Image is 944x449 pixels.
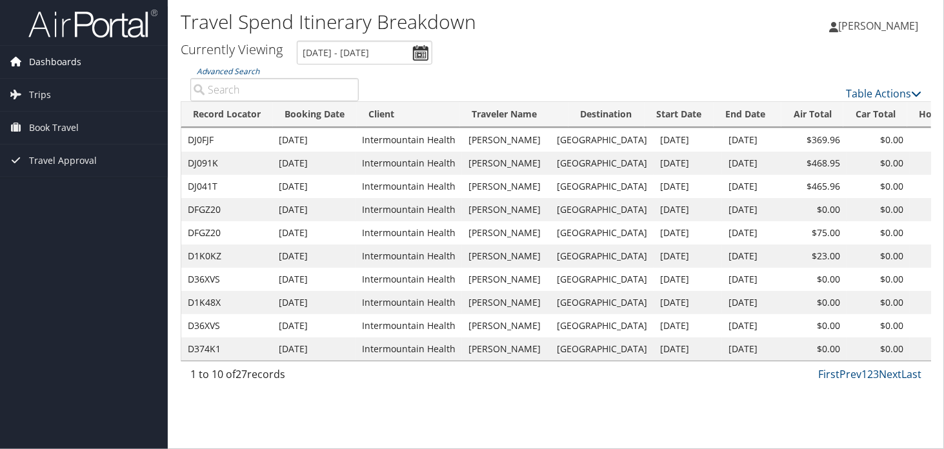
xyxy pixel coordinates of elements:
td: Intermountain Health [356,337,462,361]
td: D1K48X [181,291,272,314]
td: $0.00 [847,221,910,244]
td: [PERSON_NAME] [462,198,550,221]
td: [DATE] [654,291,722,314]
td: [DATE] [272,175,356,198]
td: $0.00 [785,337,847,361]
td: $0.00 [785,291,847,314]
td: [DATE] [654,128,722,152]
td: [PERSON_NAME] [462,268,550,291]
a: Last [901,367,921,381]
td: [DATE] [654,268,722,291]
td: Intermountain Health [356,152,462,175]
td: Intermountain Health [356,175,462,198]
td: $0.00 [785,268,847,291]
td: $0.00 [785,198,847,221]
td: $0.00 [847,337,910,361]
td: [PERSON_NAME] [462,152,550,175]
th: Start Date: activate to sort column ascending [645,102,714,127]
td: [GEOGRAPHIC_DATA] [550,152,654,175]
td: Intermountain Health [356,291,462,314]
span: Book Travel [29,112,79,144]
td: [GEOGRAPHIC_DATA] [550,128,654,152]
span: Travel Approval [29,145,97,177]
td: [PERSON_NAME] [462,175,550,198]
td: D1K0KZ [181,244,272,268]
td: $468.95 [785,152,847,175]
td: [DATE] [722,244,785,268]
td: Intermountain Health [356,268,462,291]
td: $0.00 [847,175,910,198]
td: [DATE] [722,337,785,361]
td: Intermountain Health [356,128,462,152]
td: [DATE] [272,337,356,361]
td: [DATE] [722,268,785,291]
input: Advanced Search [190,78,359,101]
td: [DATE] [272,314,356,337]
span: 27 [236,367,247,381]
td: [DATE] [722,291,785,314]
td: $0.00 [847,268,910,291]
td: Intermountain Health [356,221,462,244]
a: 2 [867,367,873,381]
td: [DATE] [272,244,356,268]
td: [PERSON_NAME] [462,291,550,314]
td: D36XVS [181,268,272,291]
td: [DATE] [654,337,722,361]
th: Air Total: activate to sort column ascending [781,102,843,127]
td: [DATE] [654,244,722,268]
td: [GEOGRAPHIC_DATA] [550,198,654,221]
td: $369.96 [785,128,847,152]
td: DFGZ20 [181,221,272,244]
td: [GEOGRAPHIC_DATA] [550,268,654,291]
td: DJ041T [181,175,272,198]
td: D36XVS [181,314,272,337]
td: $75.00 [785,221,847,244]
td: [DATE] [654,152,722,175]
img: airportal-logo.png [28,8,157,39]
td: [DATE] [722,175,785,198]
td: [DATE] [654,314,722,337]
td: [DATE] [654,198,722,221]
td: [DATE] [272,128,356,152]
th: Destination: activate to sort column ascending [568,102,645,127]
th: Client: activate to sort column ascending [357,102,460,127]
td: $0.00 [847,291,910,314]
th: Traveler Name: activate to sort column ascending [460,102,568,127]
td: [PERSON_NAME] [462,244,550,268]
td: [DATE] [272,221,356,244]
input: [DATE] - [DATE] [297,41,432,65]
td: [GEOGRAPHIC_DATA] [550,175,654,198]
th: Booking Date: activate to sort column ascending [273,102,357,127]
a: Prev [839,367,861,381]
td: [GEOGRAPHIC_DATA] [550,337,654,361]
td: [DATE] [722,221,785,244]
td: [DATE] [272,152,356,175]
div: 1 to 10 of records [190,366,359,388]
td: DJ091K [181,152,272,175]
a: First [818,367,839,381]
td: [DATE] [272,268,356,291]
td: DJ0FJF [181,128,272,152]
td: [DATE] [722,198,785,221]
td: [DATE] [654,175,722,198]
td: [DATE] [272,291,356,314]
td: Intermountain Health [356,198,462,221]
h1: Travel Spend Itinerary Breakdown [181,8,681,35]
a: [PERSON_NAME] [829,6,931,45]
td: $0.00 [847,244,910,268]
span: Trips [29,79,51,111]
td: [DATE] [722,314,785,337]
td: D374K1 [181,337,272,361]
a: Next [879,367,901,381]
td: [PERSON_NAME] [462,337,550,361]
a: 3 [873,367,879,381]
a: Table Actions [846,86,921,101]
td: $0.00 [847,314,910,337]
td: Intermountain Health [356,314,462,337]
td: [GEOGRAPHIC_DATA] [550,291,654,314]
td: $0.00 [785,314,847,337]
th: End Date: activate to sort column ascending [714,102,781,127]
a: Advanced Search [197,66,259,77]
td: [GEOGRAPHIC_DATA] [550,221,654,244]
td: Intermountain Health [356,244,462,268]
